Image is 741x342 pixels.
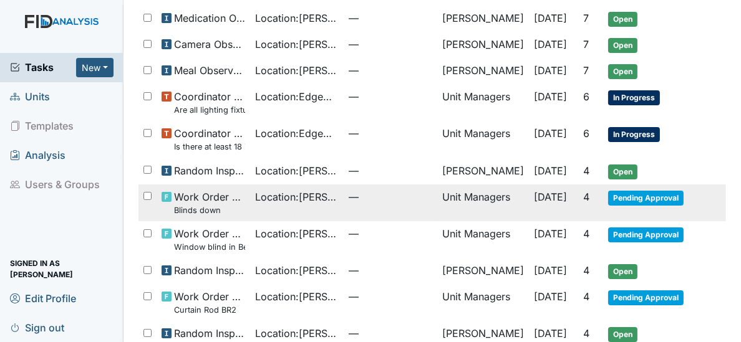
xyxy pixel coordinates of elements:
[255,11,339,26] span: Location : [PERSON_NAME].
[608,164,637,179] span: Open
[174,204,245,216] small: Blinds down
[255,226,339,241] span: Location : [PERSON_NAME].
[174,326,245,341] span: Random Inspection for AM
[10,60,76,75] a: Tasks
[608,191,684,206] span: Pending Approval
[349,63,432,78] span: —
[255,163,339,178] span: Location : [PERSON_NAME].
[534,12,567,24] span: [DATE]
[10,87,50,107] span: Units
[608,290,684,305] span: Pending Approval
[10,318,64,337] span: Sign out
[76,58,114,77] button: New
[608,127,660,142] span: In Progress
[255,89,339,104] span: Location : Edgewood
[608,227,684,242] span: Pending Approval
[349,37,432,52] span: —
[583,264,589,277] span: 4
[174,189,245,216] span: Work Order Routine Blinds down
[534,38,567,50] span: [DATE]
[583,127,589,140] span: 6
[10,146,65,165] span: Analysis
[349,263,432,278] span: —
[174,163,245,178] span: Random Inspection for Afternoon
[174,11,245,26] span: Medication Observation Checklist
[608,327,637,342] span: Open
[174,226,245,253] span: Work Order Routine Window blind in Bedroom
[349,163,432,178] span: —
[608,264,637,279] span: Open
[437,221,529,258] td: Unit Managers
[608,38,637,53] span: Open
[174,104,245,116] small: Are all lighting fixtures covered and free of debris?
[174,63,245,78] span: Meal Observation
[255,126,339,141] span: Location : Edgewood
[349,189,432,204] span: —
[10,288,76,308] span: Edit Profile
[583,64,589,77] span: 7
[534,227,567,240] span: [DATE]
[583,327,589,340] span: 4
[349,226,432,241] span: —
[174,263,245,278] span: Random Inspection for Evening
[255,263,339,278] span: Location : [PERSON_NAME].
[534,290,567,303] span: [DATE]
[583,227,589,240] span: 4
[583,164,589,177] span: 4
[255,189,339,204] span: Location : [PERSON_NAME].
[437,184,529,221] td: Unit Managers
[583,38,589,50] span: 7
[349,89,432,104] span: —
[583,12,589,24] span: 7
[174,89,245,116] span: Coordinator Random Are all lighting fixtures covered and free of debris?
[534,127,567,140] span: [DATE]
[255,326,339,341] span: Location : [PERSON_NAME].
[534,191,567,203] span: [DATE]
[534,327,567,340] span: [DATE]
[349,326,432,341] span: —
[349,289,432,304] span: —
[534,90,567,103] span: [DATE]
[255,63,339,78] span: Location : [PERSON_NAME].
[437,158,529,184] td: [PERSON_NAME]
[174,126,245,153] span: Coordinator Random Is there at least 18 inches of space between items stored in closets and sprin...
[583,90,589,103] span: 6
[437,258,529,284] td: [PERSON_NAME]
[534,164,567,177] span: [DATE]
[437,32,529,58] td: [PERSON_NAME]
[437,84,529,121] td: Unit Managers
[10,259,114,278] span: Signed in as [PERSON_NAME]
[534,64,567,77] span: [DATE]
[349,11,432,26] span: —
[437,284,529,321] td: Unit Managers
[583,290,589,303] span: 4
[437,6,529,32] td: [PERSON_NAME]
[349,126,432,141] span: —
[608,90,660,105] span: In Progress
[437,121,529,158] td: Unit Managers
[437,58,529,84] td: [PERSON_NAME]
[608,64,637,79] span: Open
[534,264,567,277] span: [DATE]
[174,304,245,316] small: Curtain Rod BR2
[608,12,637,27] span: Open
[174,289,245,316] span: Work Order Routine Curtain Rod BR2
[255,37,339,52] span: Location : [PERSON_NAME].
[174,241,245,253] small: Window blind in Bedroom
[174,37,245,52] span: Camera Observation
[174,141,245,153] small: Is there at least 18 inches of space between items stored in closets and sprinkler heads?
[583,191,589,203] span: 4
[255,289,339,304] span: Location : [PERSON_NAME].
